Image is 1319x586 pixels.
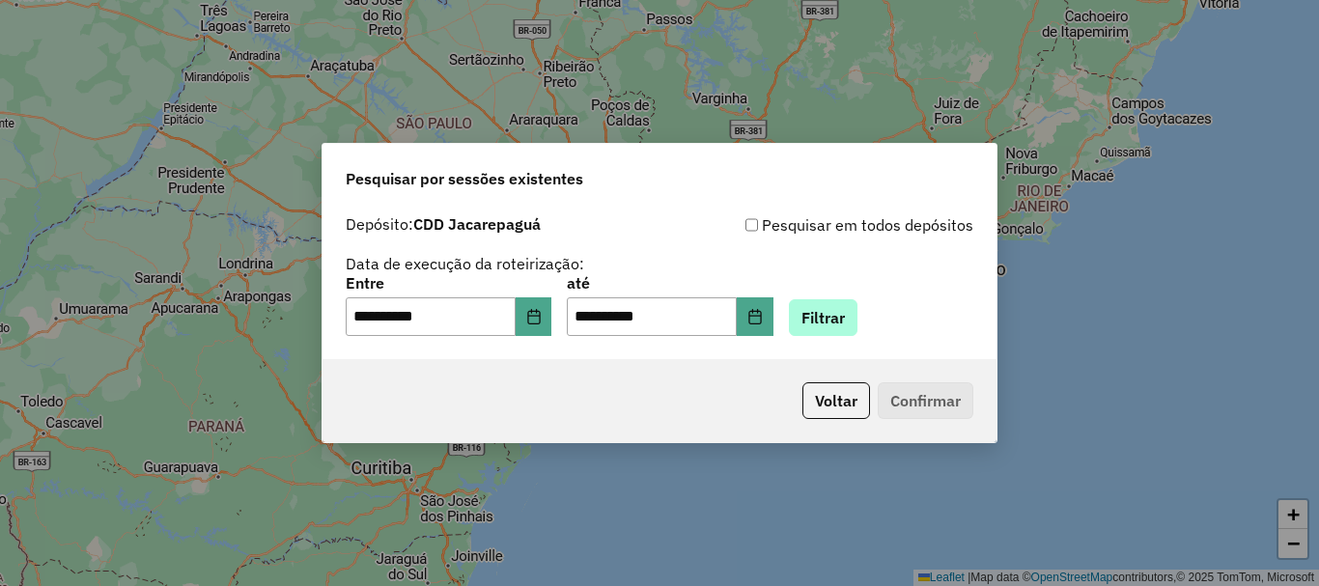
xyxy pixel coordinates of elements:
button: Voltar [802,382,870,419]
button: Choose Date [737,297,773,336]
span: Pesquisar por sessões existentes [346,167,583,190]
label: Entre [346,271,551,294]
strong: CDD Jacarepaguá [413,214,541,234]
div: Pesquisar em todos depósitos [659,213,973,237]
button: Filtrar [789,299,857,336]
label: Data de execução da roteirização: [346,252,584,275]
button: Choose Date [516,297,552,336]
label: Depósito: [346,212,541,236]
label: até [567,271,772,294]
